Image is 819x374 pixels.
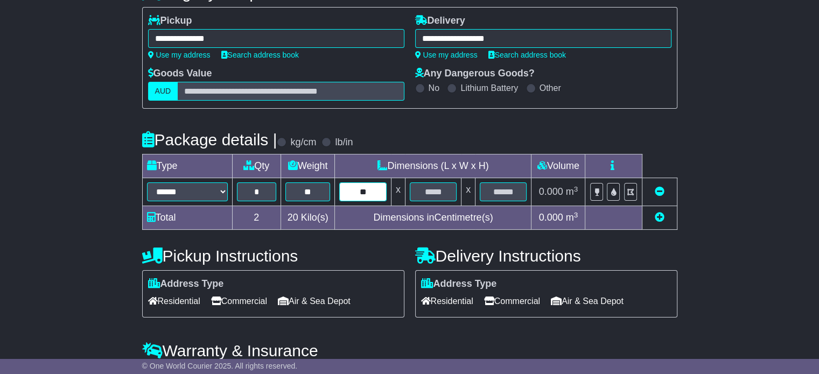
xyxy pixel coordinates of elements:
[539,186,563,197] span: 0.000
[539,212,563,223] span: 0.000
[148,51,211,59] a: Use my address
[531,154,585,178] td: Volume
[415,247,677,265] h4: Delivery Instructions
[421,278,497,290] label: Address Type
[574,185,578,193] sup: 3
[415,51,478,59] a: Use my address
[460,83,518,93] label: Lithium Battery
[655,212,664,223] a: Add new item
[142,247,404,265] h4: Pickup Instructions
[142,131,277,149] h4: Package details |
[288,212,298,223] span: 20
[142,342,677,359] h4: Warranty & Insurance
[566,186,578,197] span: m
[391,178,405,206] td: x
[655,186,664,197] a: Remove this item
[574,211,578,219] sup: 3
[232,154,281,178] td: Qty
[290,137,316,149] label: kg/cm
[335,206,531,230] td: Dimensions in Centimetre(s)
[148,82,178,101] label: AUD
[335,137,353,149] label: lb/in
[540,83,561,93] label: Other
[148,15,192,27] label: Pickup
[278,293,351,309] span: Air & Sea Depot
[551,293,624,309] span: Air & Sea Depot
[421,293,473,309] span: Residential
[281,206,335,230] td: Kilo(s)
[142,362,298,370] span: © One World Courier 2025. All rights reserved.
[148,68,212,80] label: Goods Value
[566,212,578,223] span: m
[232,206,281,230] td: 2
[484,293,540,309] span: Commercial
[281,154,335,178] td: Weight
[142,154,232,178] td: Type
[415,15,465,27] label: Delivery
[461,178,475,206] td: x
[429,83,439,93] label: No
[335,154,531,178] td: Dimensions (L x W x H)
[148,278,224,290] label: Address Type
[142,206,232,230] td: Total
[488,51,566,59] a: Search address book
[415,68,535,80] label: Any Dangerous Goods?
[211,293,267,309] span: Commercial
[221,51,299,59] a: Search address book
[148,293,200,309] span: Residential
